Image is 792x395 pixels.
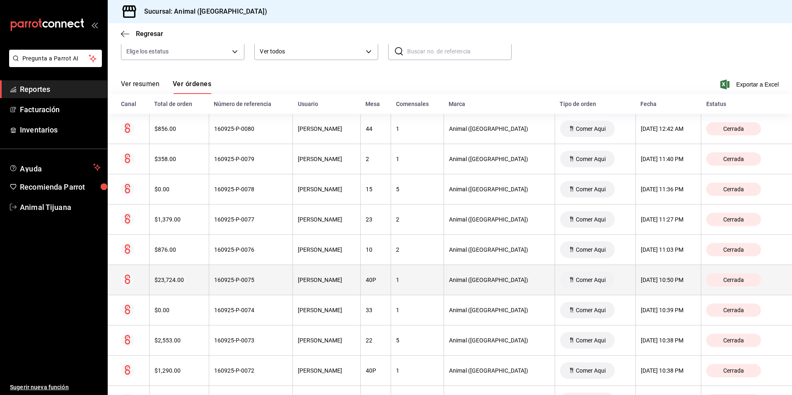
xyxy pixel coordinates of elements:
[155,367,204,374] div: $1,290.00
[641,367,696,374] div: [DATE] 10:38 PM
[214,246,287,253] div: 160925-P-0076
[155,125,204,132] div: $856.00
[449,367,550,374] div: Animal ([GEOGRAPHIC_DATA])
[22,54,89,63] span: Pregunta a Parrot AI
[155,277,204,283] div: $23,724.00
[560,101,630,107] div: Tipo de orden
[641,156,696,162] div: [DATE] 11:40 PM
[20,162,90,172] span: Ayuda
[449,307,550,313] div: Animal ([GEOGRAPHIC_DATA])
[720,125,747,132] span: Cerrada
[91,22,98,28] button: open_drawer_menu
[136,30,163,38] span: Regresar
[720,246,747,253] span: Cerrada
[449,246,550,253] div: Animal ([GEOGRAPHIC_DATA])
[20,124,101,135] span: Inventarios
[9,50,102,67] button: Pregunta a Parrot AI
[298,156,355,162] div: [PERSON_NAME]
[396,156,439,162] div: 1
[396,367,439,374] div: 1
[641,307,696,313] div: [DATE] 10:39 PM
[572,277,609,283] span: Comer Aqui
[366,246,386,253] div: 10
[396,125,439,132] div: 1
[214,337,287,344] div: 160925-P-0073
[298,186,355,193] div: [PERSON_NAME]
[572,186,609,193] span: Comer Aqui
[407,43,512,60] input: Buscar no. de referencia
[126,47,169,55] span: Elige los estatus
[260,47,362,56] span: Ver todos
[396,337,439,344] div: 5
[366,367,386,374] div: 40P
[214,125,287,132] div: 160925-P-0080
[572,337,609,344] span: Comer Aqui
[572,156,609,162] span: Comer Aqui
[641,186,696,193] div: [DATE] 11:36 PM
[155,156,204,162] div: $358.00
[449,101,550,107] div: Marca
[138,7,267,17] h3: Sucursal: Animal ([GEOGRAPHIC_DATA])
[214,216,287,223] div: 160925-P-0077
[298,125,355,132] div: [PERSON_NAME]
[366,277,386,283] div: 40P
[20,84,101,95] span: Reportes
[121,80,211,94] div: navigation tabs
[366,125,386,132] div: 44
[366,156,386,162] div: 2
[572,125,609,132] span: Comer Aqui
[366,307,386,313] div: 33
[449,125,550,132] div: Animal ([GEOGRAPHIC_DATA])
[20,202,101,213] span: Animal Tijuana
[155,307,204,313] div: $0.00
[214,101,287,107] div: Número de referencia
[20,104,101,115] span: Facturación
[396,216,439,223] div: 2
[449,216,550,223] div: Animal ([GEOGRAPHIC_DATA])
[121,30,163,38] button: Regresar
[214,156,287,162] div: 160925-P-0079
[449,277,550,283] div: Animal ([GEOGRAPHIC_DATA])
[214,277,287,283] div: 160925-P-0075
[365,101,386,107] div: Mesa
[396,246,439,253] div: 2
[155,216,204,223] div: $1,379.00
[572,307,609,313] span: Comer Aqui
[366,186,386,193] div: 15
[706,101,779,107] div: Estatus
[298,367,355,374] div: [PERSON_NAME]
[572,216,609,223] span: Comer Aqui
[396,186,439,193] div: 5
[298,337,355,344] div: [PERSON_NAME]
[720,367,747,374] span: Cerrada
[173,80,211,94] button: Ver órdenes
[396,277,439,283] div: 1
[640,101,696,107] div: Fecha
[396,307,439,313] div: 1
[366,216,386,223] div: 23
[298,216,355,223] div: [PERSON_NAME]
[722,79,779,89] button: Exportar a Excel
[298,277,355,283] div: [PERSON_NAME]
[720,156,747,162] span: Cerrada
[641,125,696,132] div: [DATE] 12:42 AM
[641,246,696,253] div: [DATE] 11:03 PM
[298,307,355,313] div: [PERSON_NAME]
[154,101,204,107] div: Total de orden
[641,337,696,344] div: [DATE] 10:38 PM
[641,277,696,283] div: [DATE] 10:50 PM
[720,277,747,283] span: Cerrada
[298,246,355,253] div: [PERSON_NAME]
[6,60,102,69] a: Pregunta a Parrot AI
[155,337,204,344] div: $2,553.00
[449,186,550,193] div: Animal ([GEOGRAPHIC_DATA])
[572,246,609,253] span: Comer Aqui
[720,337,747,344] span: Cerrada
[298,101,356,107] div: Usuario
[214,307,287,313] div: 160925-P-0074
[10,383,101,392] span: Sugerir nueva función
[214,367,287,374] div: 160925-P-0072
[449,337,550,344] div: Animal ([GEOGRAPHIC_DATA])
[396,101,439,107] div: Comensales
